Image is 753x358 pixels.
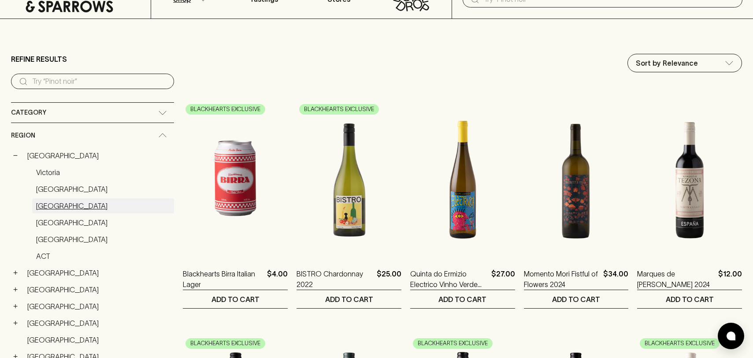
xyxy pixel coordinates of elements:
a: Victoria [32,165,174,180]
button: + [11,319,20,328]
a: Marques de [PERSON_NAME] 2024 [637,268,715,290]
a: [GEOGRAPHIC_DATA] [23,148,174,163]
img: Marques de Tezona Tempranillo 2024 [637,101,742,255]
a: [GEOGRAPHIC_DATA] [23,265,174,280]
button: ADD TO CART [297,290,401,308]
a: Momento Mori Fistful of Flowers 2024 [524,268,600,290]
img: BISTRO Chardonnay 2022 [297,101,401,255]
a: ACT [32,249,174,264]
img: Quinta do Ermizio Electrico Vinho Verde 2022 [410,101,515,255]
button: − [11,151,20,160]
p: $34.00 [603,268,628,290]
span: Category [11,107,46,118]
a: Quinta do Ermizio Electrico Vinho Verde 2022 [410,268,488,290]
a: BISTRO Chardonnay 2022 [297,268,373,290]
p: $27.00 [491,268,515,290]
p: ADD TO CART [211,294,260,305]
button: ADD TO CART [637,290,742,308]
div: Category [11,103,174,123]
p: ADD TO CART [552,294,600,305]
a: [GEOGRAPHIC_DATA] [23,332,174,347]
a: Blackhearts Birra Italian Lager [183,268,263,290]
a: [GEOGRAPHIC_DATA] [23,299,174,314]
button: ADD TO CART [410,290,515,308]
a: [GEOGRAPHIC_DATA] [32,232,174,247]
a: [GEOGRAPHIC_DATA] [32,182,174,197]
p: $25.00 [377,268,401,290]
div: Region [11,123,174,148]
img: Momento Mori Fistful of Flowers 2024 [524,101,629,255]
span: Region [11,130,35,141]
p: $4.00 [267,268,288,290]
p: ADD TO CART [438,294,486,305]
input: Try “Pinot noir” [32,75,167,89]
img: bubble-icon [727,332,735,340]
a: [GEOGRAPHIC_DATA] [23,282,174,297]
div: Sort by Relevance [628,54,742,72]
button: + [11,285,20,294]
a: [GEOGRAPHIC_DATA] [32,215,174,230]
p: Refine Results [11,54,67,64]
button: ADD TO CART [183,290,288,308]
p: $12.00 [718,268,742,290]
p: ADD TO CART [325,294,373,305]
button: + [11,268,20,277]
button: ADD TO CART [524,290,629,308]
p: Sort by Relevance [636,58,698,68]
a: [GEOGRAPHIC_DATA] [23,316,174,331]
a: [GEOGRAPHIC_DATA] [32,198,174,213]
img: Blackhearts Birra Italian Lager [183,101,288,255]
button: + [11,302,20,311]
p: ADD TO CART [666,294,714,305]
